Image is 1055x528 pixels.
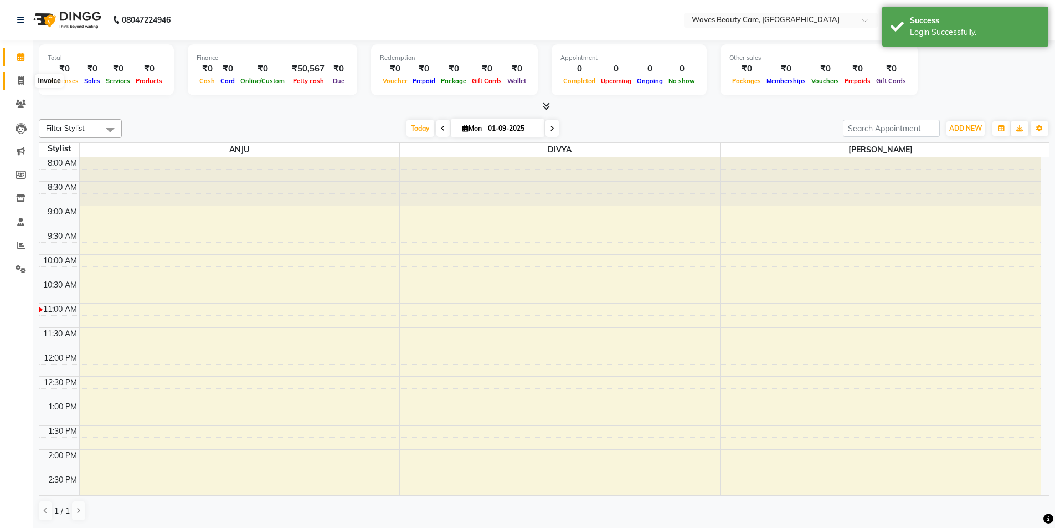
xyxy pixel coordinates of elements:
[842,77,873,85] span: Prepaids
[560,53,698,63] div: Appointment
[45,206,79,218] div: 9:00 AM
[729,63,764,75] div: ₹0
[122,4,171,35] b: 08047224946
[380,77,410,85] span: Voucher
[410,63,438,75] div: ₹0
[45,157,79,169] div: 8:00 AM
[380,63,410,75] div: ₹0
[843,120,940,137] input: Search Appointment
[329,63,348,75] div: ₹0
[48,53,165,63] div: Total
[133,63,165,75] div: ₹0
[41,328,79,340] div: 11:30 AM
[80,143,400,157] span: ANJU
[598,77,634,85] span: Upcoming
[197,63,218,75] div: ₹0
[764,77,809,85] span: Memberships
[666,77,698,85] span: No show
[729,77,764,85] span: Packages
[460,124,485,132] span: Mon
[197,77,218,85] span: Cash
[842,63,873,75] div: ₹0
[46,474,79,486] div: 2:30 PM
[721,143,1041,157] span: [PERSON_NAME]
[438,77,469,85] span: Package
[949,124,982,132] span: ADD NEW
[46,124,85,132] span: Filter Stylist
[41,304,79,315] div: 11:00 AM
[48,63,81,75] div: ₹0
[218,63,238,75] div: ₹0
[410,77,438,85] span: Prepaid
[42,352,79,364] div: 12:00 PM
[46,450,79,462] div: 2:00 PM
[81,77,103,85] span: Sales
[406,120,434,137] span: Today
[666,63,698,75] div: 0
[560,77,598,85] span: Completed
[103,63,133,75] div: ₹0
[469,63,505,75] div: ₹0
[910,15,1040,27] div: Success
[485,120,540,137] input: 2025-09-01
[287,63,329,75] div: ₹50,567
[35,74,63,88] div: Invoice
[809,77,842,85] span: Vouchers
[42,377,79,388] div: 12:30 PM
[873,63,909,75] div: ₹0
[634,77,666,85] span: Ongoing
[330,77,347,85] span: Due
[290,77,327,85] span: Petty cash
[238,77,287,85] span: Online/Custom
[809,63,842,75] div: ₹0
[560,63,598,75] div: 0
[438,63,469,75] div: ₹0
[28,4,104,35] img: logo
[197,53,348,63] div: Finance
[946,121,985,136] button: ADD NEW
[873,77,909,85] span: Gift Cards
[103,77,133,85] span: Services
[45,230,79,242] div: 9:30 AM
[634,63,666,75] div: 0
[469,77,505,85] span: Gift Cards
[380,53,529,63] div: Redemption
[729,53,909,63] div: Other sales
[238,63,287,75] div: ₹0
[133,77,165,85] span: Products
[45,182,79,193] div: 8:30 AM
[41,255,79,266] div: 10:00 AM
[41,279,79,291] div: 10:30 AM
[400,143,720,157] span: DIVYA
[54,505,70,517] span: 1 / 1
[910,27,1040,38] div: Login Successfully.
[218,77,238,85] span: Card
[764,63,809,75] div: ₹0
[81,63,103,75] div: ₹0
[46,426,79,437] div: 1:30 PM
[505,63,529,75] div: ₹0
[598,63,634,75] div: 0
[505,77,529,85] span: Wallet
[46,401,79,413] div: 1:00 PM
[39,143,79,155] div: Stylist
